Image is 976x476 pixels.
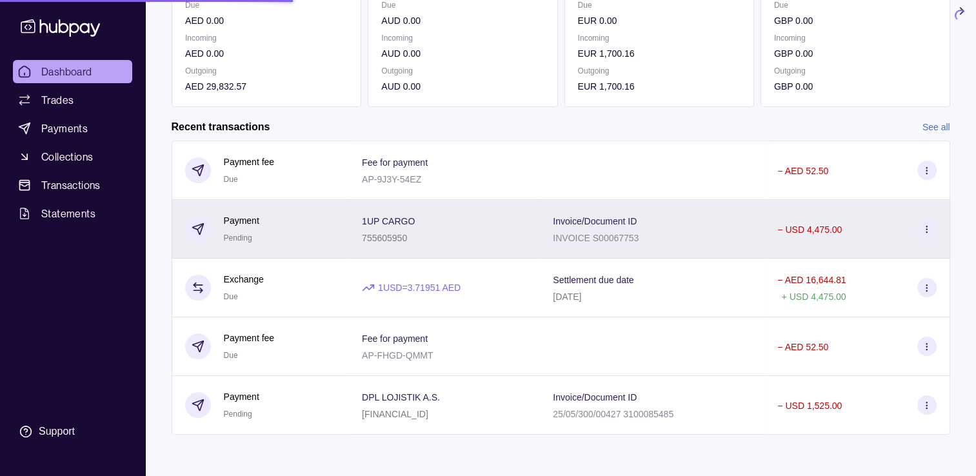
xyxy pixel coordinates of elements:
[224,390,259,404] p: Payment
[185,14,348,28] p: AED 0.00
[13,88,132,112] a: Trades
[381,14,544,28] p: AUD 0.00
[13,117,132,140] a: Payments
[381,46,544,61] p: AUD 0.00
[553,275,633,285] p: Settlement due date
[13,418,132,445] a: Support
[362,409,428,419] p: [FINANCIAL_ID]
[777,275,846,285] p: − AED 16,644.81
[41,206,95,221] span: Statements
[224,233,252,243] span: Pending
[577,31,740,45] p: Incoming
[553,216,637,226] p: Invoice/Document ID
[553,292,581,302] p: [DATE]
[362,216,415,226] p: 1UP CARGO
[13,60,132,83] a: Dashboard
[922,120,950,134] a: See all
[362,157,428,168] p: Fee for payment
[381,79,544,94] p: AUD 0.00
[362,392,440,402] p: DPL LOJISTIK A.S.
[362,350,433,361] p: AP-FHGD-QMMT
[777,342,828,352] p: − AED 52.50
[13,174,132,197] a: Transactions
[773,46,936,61] p: GBP 0.00
[777,166,828,176] p: − AED 52.50
[41,121,88,136] span: Payments
[185,64,348,78] p: Outgoing
[553,233,639,243] p: INVOICE S00067753
[362,233,407,243] p: 755605950
[362,174,421,184] p: AP-9J3Y-54EZ
[13,145,132,168] a: Collections
[381,64,544,78] p: Outgoing
[224,155,275,169] p: Payment fee
[41,64,92,79] span: Dashboard
[224,175,238,184] span: Due
[224,213,259,228] p: Payment
[773,79,936,94] p: GBP 0.00
[577,79,740,94] p: EUR 1,700.16
[553,409,673,419] p: 25/05/300/00427 3100085485
[39,424,75,439] div: Support
[781,292,846,302] p: + USD 4,475.00
[577,64,740,78] p: Outgoing
[773,64,936,78] p: Outgoing
[577,46,740,61] p: EUR 1,700.16
[773,14,936,28] p: GBP 0.00
[773,31,936,45] p: Incoming
[577,14,740,28] p: EUR 0.00
[41,149,93,164] span: Collections
[777,401,842,411] p: − USD 1,525.00
[224,410,252,419] span: Pending
[378,281,461,295] p: 1 USD = 3.71951 AED
[381,31,544,45] p: Incoming
[185,79,348,94] p: AED 29,832.57
[224,272,264,286] p: Exchange
[777,224,842,235] p: − USD 4,475.00
[362,333,428,344] p: Fee for payment
[41,177,101,193] span: Transactions
[185,46,348,61] p: AED 0.00
[41,92,74,108] span: Trades
[172,120,270,134] h2: Recent transactions
[224,351,238,360] span: Due
[553,392,637,402] p: Invoice/Document ID
[185,31,348,45] p: Incoming
[224,331,275,345] p: Payment fee
[13,202,132,225] a: Statements
[224,292,238,301] span: Due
